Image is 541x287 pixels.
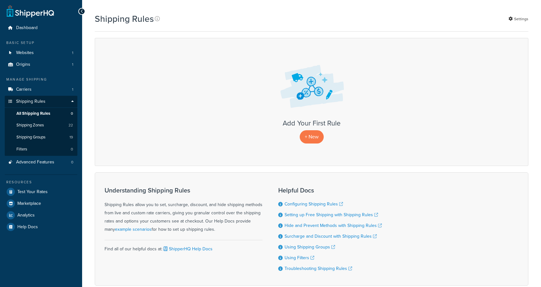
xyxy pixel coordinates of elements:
span: Dashboard [16,25,38,31]
li: Filters [5,143,77,155]
a: example scenarios [115,226,152,233]
a: ShipperHQ Home [7,5,54,17]
div: Find all of our helpful docs at: [105,240,262,253]
span: Carriers [16,87,32,92]
span: Shipping Zones [16,123,44,128]
span: 1 [72,87,73,92]
span: Advanced Features [16,160,54,165]
li: Shipping Groups [5,131,77,143]
span: All Shipping Rules [16,111,50,116]
a: Setting up Free Shipping with Shipping Rules [285,211,378,218]
a: Analytics [5,210,77,221]
div: Shipping Rules allow you to set, surcharge, discount, and hide shipping methods from live and cus... [105,187,262,234]
span: 0 [71,111,73,116]
div: Resources [5,180,77,185]
h3: Add Your First Rule [101,119,522,127]
a: Shipping Zones 22 [5,119,77,131]
li: Origins [5,59,77,70]
span: 1 [72,62,73,67]
li: Shipping Rules [5,96,77,156]
li: Advanced Features [5,156,77,168]
span: Websites [16,50,34,56]
div: Manage Shipping [5,77,77,82]
span: 19 [69,135,73,140]
span: 22 [69,123,73,128]
span: Filters [16,147,27,152]
li: Shipping Zones [5,119,77,131]
a: Configuring Shipping Rules [285,201,343,207]
a: Using Shipping Groups [285,244,335,250]
a: Settings [508,15,528,23]
div: Basic Setup [5,40,77,46]
span: 0 [71,160,73,165]
h3: Helpful Docs [278,187,382,194]
a: Hide and Prevent Methods with Shipping Rules [285,222,382,229]
a: Shipping Rules [5,96,77,107]
a: All Shipping Rules 0 [5,108,77,119]
h3: Understanding Shipping Rules [105,187,262,194]
span: Origins [16,62,30,67]
a: ShipperHQ Help Docs [162,246,213,252]
span: Shipping Groups [16,135,45,140]
span: Help Docs [17,224,38,230]
span: Marketplace [17,201,41,206]
a: Carriers 1 [5,84,77,95]
span: Shipping Rules [16,99,45,104]
a: Troubleshooting Shipping Rules [285,265,352,272]
span: 0 [71,147,73,152]
a: Dashboard [5,22,77,34]
a: Filters 0 [5,143,77,155]
a: Test Your Rates [5,186,77,198]
h1: Shipping Rules [95,13,154,25]
a: + New [300,130,324,143]
a: Marketplace [5,198,77,209]
span: Test Your Rates [17,189,48,195]
a: Websites 1 [5,47,77,59]
a: Help Docs [5,221,77,233]
span: + New [305,133,319,140]
span: Analytics [17,213,35,218]
li: Websites [5,47,77,59]
a: Advanced Features 0 [5,156,77,168]
a: Surcharge and Discount with Shipping Rules [285,233,377,240]
span: 1 [72,50,73,56]
a: Shipping Groups 19 [5,131,77,143]
li: All Shipping Rules [5,108,77,119]
li: Carriers [5,84,77,95]
a: Using Filters [285,254,314,261]
a: Origins 1 [5,59,77,70]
